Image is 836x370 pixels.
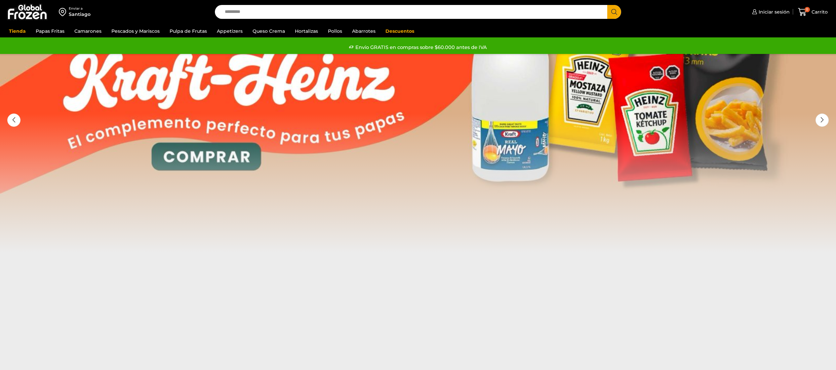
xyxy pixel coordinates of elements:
a: Appetizers [214,25,246,37]
span: 0 [805,7,810,12]
button: Search button [607,5,621,19]
a: Tienda [6,25,29,37]
a: 0 Carrito [796,4,829,20]
img: address-field-icon.svg [59,6,69,18]
span: Carrito [810,9,828,15]
div: Enviar a [69,6,91,11]
a: Hortalizas [292,25,321,37]
a: Abarrotes [349,25,379,37]
a: Papas Fritas [32,25,68,37]
a: Camarones [71,25,105,37]
a: Descuentos [382,25,418,37]
a: Pollos [325,25,345,37]
div: Santiago [69,11,91,18]
a: Iniciar sesión [750,5,790,19]
a: Pescados y Mariscos [108,25,163,37]
span: Iniciar sesión [757,9,790,15]
a: Pulpa de Frutas [166,25,210,37]
a: Queso Crema [249,25,288,37]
